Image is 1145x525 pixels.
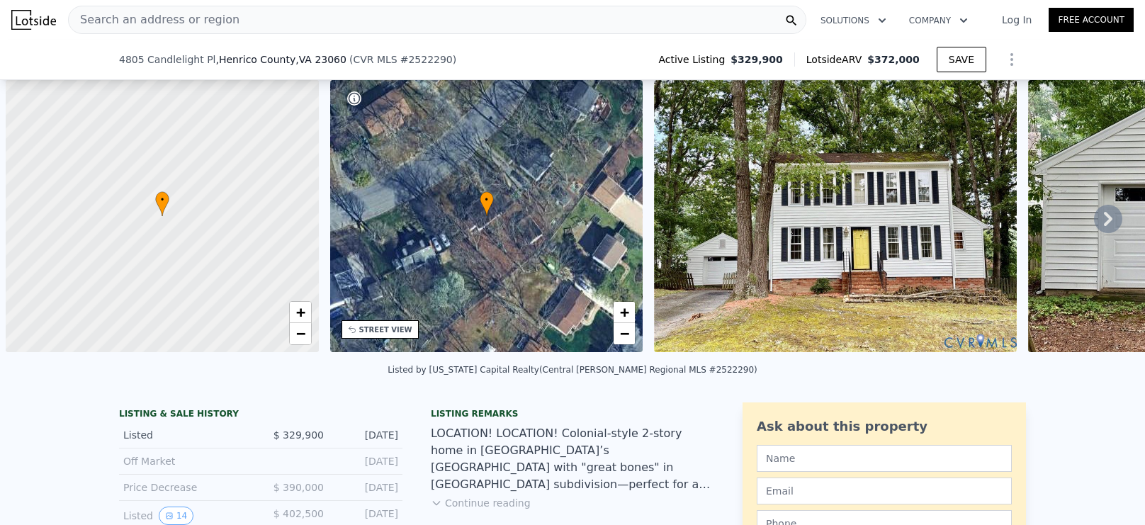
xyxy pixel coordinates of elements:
[359,324,412,335] div: STREET VIEW
[273,429,324,441] span: $ 329,900
[431,425,714,493] div: LOCATION! LOCATION! Colonial-style 2-story home in [GEOGRAPHIC_DATA]’s [GEOGRAPHIC_DATA] with "gr...
[123,480,249,495] div: Price Decrease
[654,80,1017,352] img: Sale: 167406936 Parcel: 99211784
[998,45,1026,74] button: Show Options
[400,54,453,65] span: # 2522290
[937,47,986,72] button: SAVE
[1049,8,1134,32] a: Free Account
[620,324,629,342] span: −
[757,417,1012,436] div: Ask about this property
[388,365,757,375] div: Listed by [US_STATE] Capital Realty (Central [PERSON_NAME] Regional MLS #2522290)
[123,507,249,525] div: Listed
[123,454,249,468] div: Off Market
[614,302,635,323] a: Zoom in
[295,303,305,321] span: +
[119,408,402,422] div: LISTING & SALE HISTORY
[123,428,249,442] div: Listed
[290,323,311,344] a: Zoom out
[867,54,920,65] span: $372,000
[335,480,398,495] div: [DATE]
[809,8,898,33] button: Solutions
[620,303,629,321] span: +
[155,191,169,216] div: •
[69,11,239,28] span: Search an address or region
[335,428,398,442] div: [DATE]
[273,508,324,519] span: $ 402,500
[155,193,169,206] span: •
[898,8,979,33] button: Company
[614,323,635,344] a: Zoom out
[273,482,324,493] span: $ 390,000
[349,52,456,67] div: ( )
[159,507,193,525] button: View historical data
[806,52,867,67] span: Lotside ARV
[731,52,783,67] span: $329,900
[480,193,494,206] span: •
[431,408,714,419] div: Listing remarks
[353,54,397,65] span: CVR MLS
[658,52,731,67] span: Active Listing
[757,478,1012,504] input: Email
[480,191,494,216] div: •
[335,507,398,525] div: [DATE]
[216,52,346,67] span: , Henrico County
[757,445,1012,472] input: Name
[985,13,1049,27] a: Log In
[290,302,311,323] a: Zoom in
[295,324,305,342] span: −
[295,54,346,65] span: , VA 23060
[431,496,531,510] button: Continue reading
[335,454,398,468] div: [DATE]
[119,52,216,67] span: 4805 Candlelight Pl
[11,10,56,30] img: Lotside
